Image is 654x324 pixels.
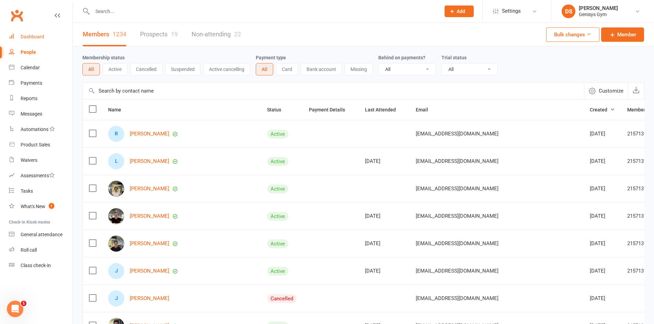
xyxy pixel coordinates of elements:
[267,130,288,139] div: Active
[83,83,584,99] input: Search by contact name
[234,31,241,38] div: 22
[171,31,178,38] div: 19
[502,3,521,19] span: Settings
[9,29,72,45] a: Dashboard
[301,63,342,75] button: Bank account
[21,34,44,39] div: Dashboard
[590,213,615,219] div: [DATE]
[256,63,273,75] button: All
[579,5,618,11] div: [PERSON_NAME]
[416,182,498,195] span: [EMAIL_ADDRESS][DOMAIN_NAME]
[130,268,169,274] a: [PERSON_NAME]
[416,155,498,168] span: [EMAIL_ADDRESS][DOMAIN_NAME]
[9,60,72,75] a: Calendar
[267,157,288,166] div: Active
[590,241,615,247] div: [DATE]
[8,7,25,24] a: Clubworx
[416,127,498,140] span: [EMAIL_ADDRESS][DOMAIN_NAME]
[601,27,644,42] a: Member
[599,87,623,95] span: Customize
[130,63,162,75] button: Cancelled
[21,49,36,55] div: People
[9,242,72,258] a: Roll call
[378,55,425,60] label: Behind on payments?
[113,31,126,38] div: 1234
[49,203,54,209] span: 1
[108,263,124,279] div: J
[21,188,33,194] div: Tasks
[267,212,288,221] div: Active
[562,4,575,18] div: DS
[21,232,62,237] div: General attendance
[365,158,403,164] div: [DATE]
[21,247,37,253] div: Roll call
[21,204,45,209] div: What's New
[416,107,436,112] span: Email
[267,294,297,303] div: Cancelled
[21,127,48,132] div: Automations
[256,55,286,60] label: Payment type
[103,63,127,75] button: Active
[267,267,288,276] div: Active
[21,96,37,101] div: Reports
[21,80,42,86] div: Payments
[130,213,169,219] a: [PERSON_NAME]
[9,122,72,137] a: Automations
[365,268,403,274] div: [DATE]
[441,55,467,60] label: Trial status
[457,9,465,14] span: Add
[416,264,498,277] span: [EMAIL_ADDRESS][DOMAIN_NAME]
[276,63,298,75] button: Card
[9,137,72,153] a: Product Sales
[21,111,42,117] div: Messages
[108,126,124,142] div: R
[9,168,72,183] a: Assessments
[82,55,125,60] label: Membership status
[7,301,23,317] iframe: Intercom live chat
[9,106,72,122] a: Messages
[9,45,72,60] a: People
[416,237,498,250] span: [EMAIL_ADDRESS][DOMAIN_NAME]
[9,75,72,91] a: Payments
[192,23,241,46] a: Non-attending22
[365,213,403,219] div: [DATE]
[130,158,169,164] a: [PERSON_NAME]
[21,65,40,70] div: Calendar
[345,63,373,75] button: Missing
[9,227,72,242] a: General attendance kiosk mode
[21,301,26,306] span: 1
[9,183,72,199] a: Tasks
[9,258,72,273] a: Class kiosk mode
[365,106,403,114] button: Last Attended
[590,158,615,164] div: [DATE]
[590,107,615,112] span: Created
[130,131,169,137] a: [PERSON_NAME]
[365,241,403,247] div: [DATE]
[108,153,124,169] div: L
[130,186,169,192] a: [PERSON_NAME]
[108,106,129,114] button: Name
[416,292,498,305] span: [EMAIL_ADDRESS][DOMAIN_NAME]
[590,268,615,274] div: [DATE]
[90,7,436,16] input: Search...
[108,107,129,112] span: Name
[21,142,50,147] div: Product Sales
[130,296,169,301] a: [PERSON_NAME]
[9,199,72,214] a: What's New1
[140,23,178,46] a: Prospects19
[130,241,169,247] a: [PERSON_NAME]
[21,263,51,268] div: Class check-in
[309,107,353,112] span: Payment Details
[82,63,100,75] button: All
[584,83,628,99] button: Customize
[108,290,124,307] div: J
[267,184,288,193] div: Active
[445,5,474,17] button: Add
[416,106,436,114] button: Email
[165,63,200,75] button: Suspended
[590,106,615,114] button: Created
[617,31,636,39] span: Member
[21,157,37,163] div: Waivers
[267,106,289,114] button: Status
[309,106,353,114] button: Payment Details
